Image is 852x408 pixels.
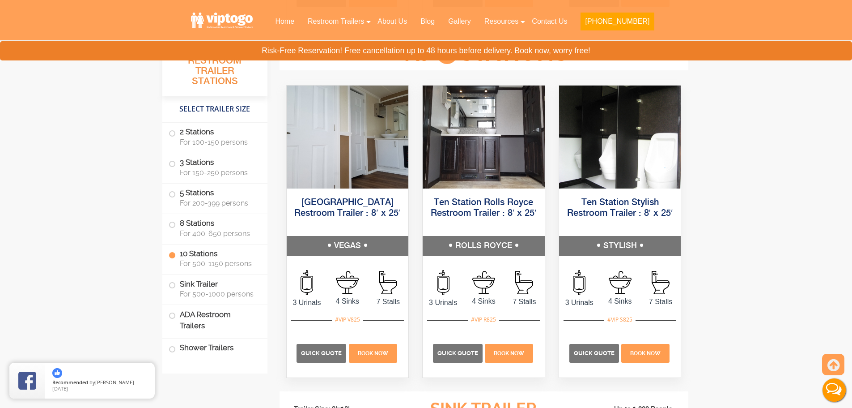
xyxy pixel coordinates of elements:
[180,259,257,268] span: For 500-1150 persons
[574,350,615,356] span: Quick Quote
[423,236,545,256] h5: ROLLS ROYCE
[468,314,499,326] div: #VIP R825
[180,168,257,177] span: For 150-250 persons
[301,12,371,31] a: Restroom Trailers
[52,385,68,392] span: [DATE]
[169,245,261,272] label: 10 Stations
[484,349,534,356] a: Book Now
[567,198,673,218] a: Ten Station Stylish Restroom Trailer : 8′ x 25′
[433,349,484,356] a: Quick Quote
[494,350,524,356] span: Book Now
[630,350,661,356] span: Book Now
[169,305,261,335] label: ADA Restroom Trailers
[169,214,261,242] label: 8 Stations
[294,198,400,218] a: [GEOGRAPHIC_DATA] Restroom Trailer : 8′ x 25′
[431,198,537,218] a: Ten Station Rolls Royce Restroom Trailer : 8′ x 25′
[287,86,409,189] img: A front view of trailer booth with ten restrooms, and two doors with male and female sign on them
[569,349,620,356] a: Quick Quote
[180,229,257,238] span: For 400-650 persons
[386,41,581,66] h3: VIP Stations
[162,101,267,118] h4: Select Trailer Size
[169,339,261,358] label: Shower Trailers
[573,270,585,295] img: an icon of urinal
[297,349,348,356] a: Quick Quote
[301,350,342,356] span: Quick Quote
[559,236,681,256] h5: STYLISH
[652,271,670,294] img: an icon of stall
[414,12,441,31] a: Blog
[423,86,545,189] img: A front view of trailer booth with ten restrooms, and two doors with male and female sign on them
[504,296,545,307] span: 7 Stalls
[559,297,600,308] span: 3 Urinals
[379,271,397,294] img: an icon of stall
[180,138,257,146] span: For 100-150 persons
[437,270,449,295] img: an icon of urinal
[358,350,388,356] span: Book Now
[816,372,852,408] button: Live Chat
[604,314,636,326] div: #VIP S825
[472,271,495,294] img: an icon of sink
[609,271,632,294] img: an icon of sink
[180,290,257,298] span: For 500-1000 persons
[52,368,62,378] img: thumbs up icon
[169,184,261,211] label: 5 Stations
[287,236,409,256] h5: VEGAS
[478,12,525,31] a: Resources
[371,12,414,31] a: About Us
[515,271,533,294] img: an icon of stall
[95,379,134,386] span: [PERSON_NAME]
[525,12,574,31] a: Contact Us
[162,43,267,96] h3: All Portable Restroom Trailer Stations
[180,199,257,207] span: For 200-399 persons
[437,350,478,356] span: Quick Quote
[463,296,504,307] span: 4 Sinks
[169,123,261,150] label: 2 Stations
[336,271,359,294] img: an icon of sink
[332,314,363,326] div: #VIP V825
[52,379,88,386] span: Recommended
[287,297,327,308] span: 3 Urinals
[581,13,654,30] button: [PHONE_NUMBER]
[620,349,671,356] a: Book Now
[423,297,463,308] span: 3 Urinals
[559,86,681,189] img: A front view of trailer booth with ten restrooms, and two doors with male and female sign on them
[348,349,398,356] a: Book Now
[574,12,661,36] a: [PHONE_NUMBER]
[301,270,313,295] img: an icon of urinal
[640,296,681,307] span: 7 Stalls
[268,12,301,31] a: Home
[600,296,640,307] span: 4 Sinks
[327,296,368,307] span: 4 Sinks
[169,153,261,181] label: 3 Stations
[52,380,148,386] span: by
[169,275,261,302] label: Sink Trailer
[18,372,36,390] img: Review Rating
[368,296,408,307] span: 7 Stalls
[441,12,478,31] a: Gallery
